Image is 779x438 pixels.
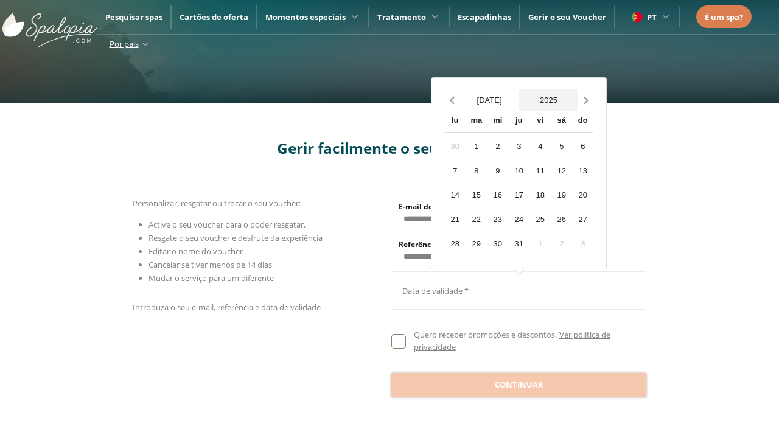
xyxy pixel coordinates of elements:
span: Active o seu voucher para o poder resgatar. [148,219,306,230]
img: ImgLogoSpalopia.BvClDcEz.svg [2,1,97,47]
span: Editar o nome do voucher [148,246,243,257]
span: Introduza o seu e-mail, referência e data de validade [133,302,321,313]
a: Cartões de oferta [180,12,248,23]
span: Quero receber promoções e descontos. [414,329,557,340]
a: Pesquisar spas [105,12,162,23]
span: Por país [110,38,139,49]
span: É um spa? [705,12,743,23]
span: Cancelar se tiver menos de 14 dias [148,259,272,270]
a: Gerir o seu Voucher [528,12,606,23]
span: Gerir facilmente o seu voucher [277,138,503,158]
span: Resgate o seu voucher e desfrute da experiência [148,232,323,243]
a: Ver política de privacidade [414,329,610,352]
span: Personalizar, resgatar ou trocar o seu voucher: [133,198,301,209]
span: Mudar o serviço para um diferente [148,273,274,283]
button: Continuar [391,373,646,397]
span: Continuar [495,379,543,391]
a: É um spa? [705,10,743,24]
a: Escapadinhas [458,12,511,23]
